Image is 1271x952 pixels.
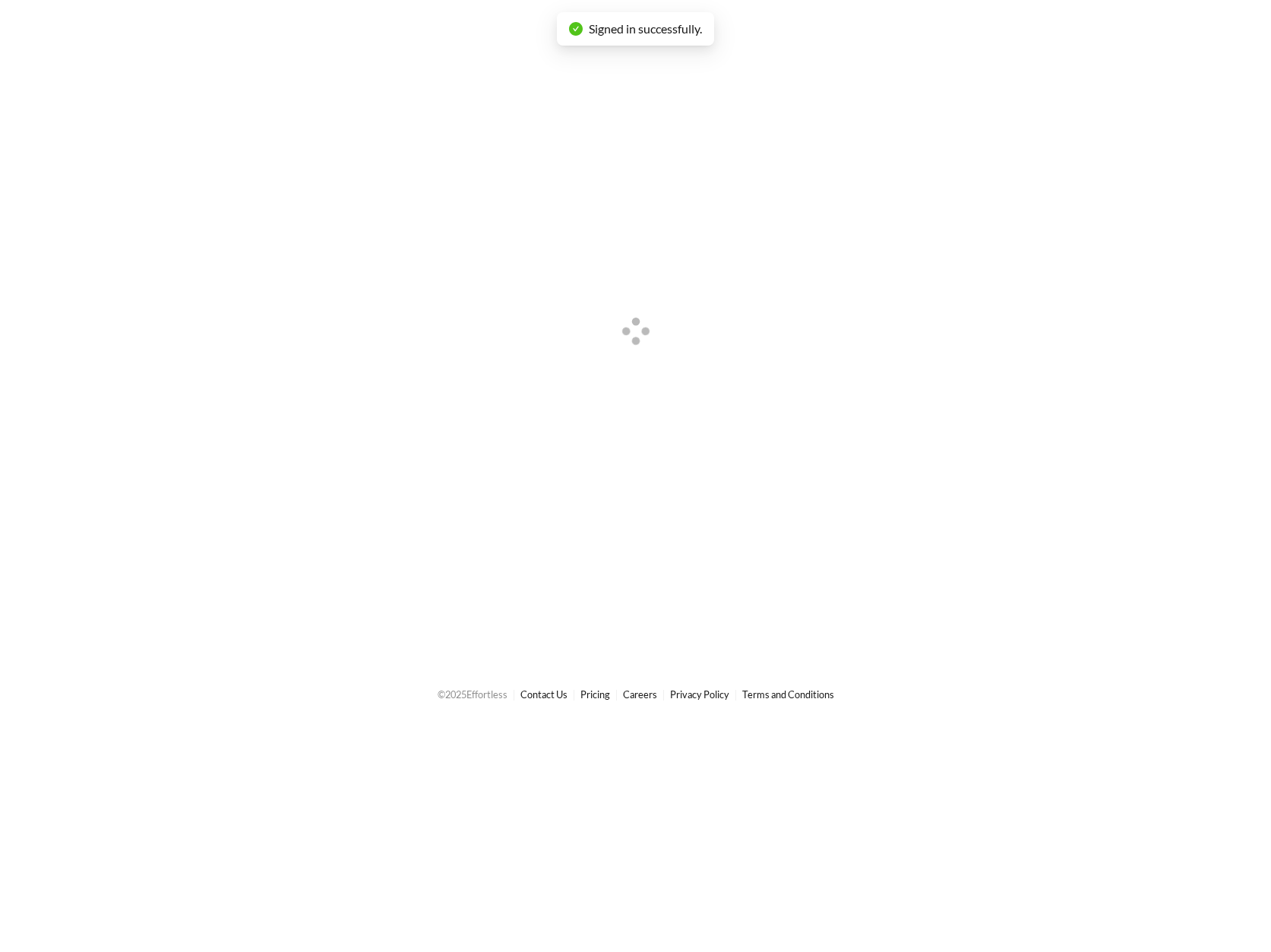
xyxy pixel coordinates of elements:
span: check-circle [569,22,583,36]
a: Terms and Conditions [742,688,834,701]
a: Contact Us [520,688,568,701]
span: © 2025 Effortless [438,688,507,701]
a: Privacy Policy [670,688,729,701]
a: Pricing [580,688,610,701]
span: Signed in successfully. [589,21,702,36]
a: Careers [623,688,657,701]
